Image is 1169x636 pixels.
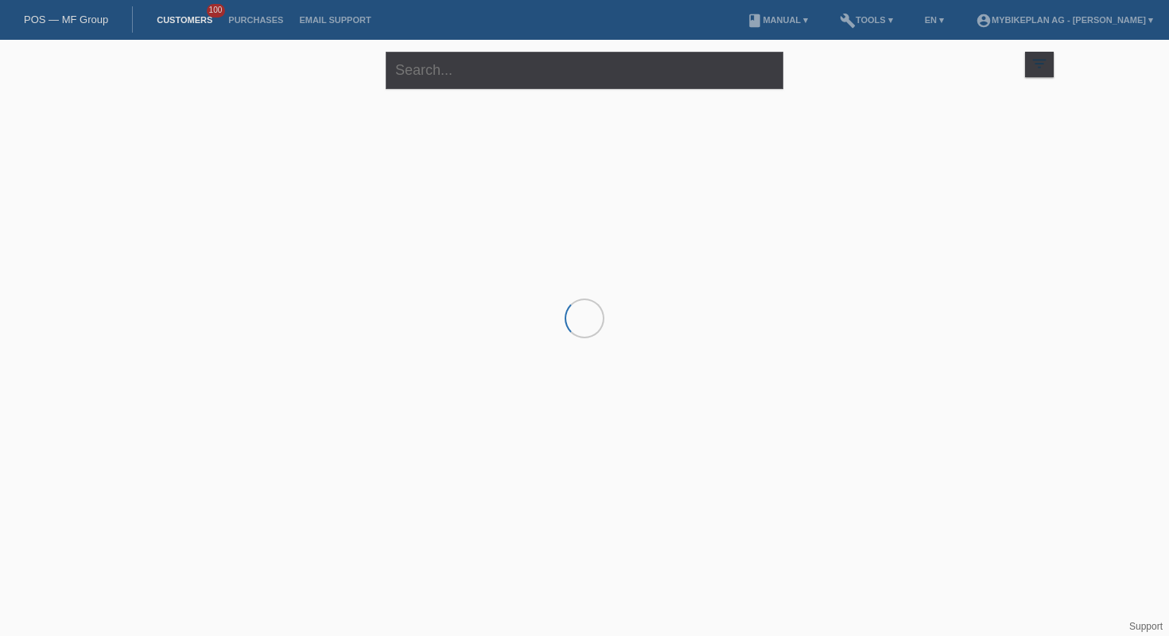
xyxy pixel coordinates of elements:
span: 100 [207,4,226,18]
a: Support [1129,621,1163,632]
a: buildTools ▾ [832,15,901,25]
i: book [747,13,763,29]
i: filter_list [1031,55,1048,72]
a: EN ▾ [917,15,952,25]
a: Email Support [291,15,379,25]
a: POS — MF Group [24,14,108,25]
a: account_circleMybikeplan AG - [PERSON_NAME] ▾ [968,15,1161,25]
a: bookManual ▾ [739,15,816,25]
a: Customers [149,15,220,25]
input: Search... [386,52,783,89]
a: Purchases [220,15,291,25]
i: account_circle [976,13,992,29]
i: build [840,13,856,29]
